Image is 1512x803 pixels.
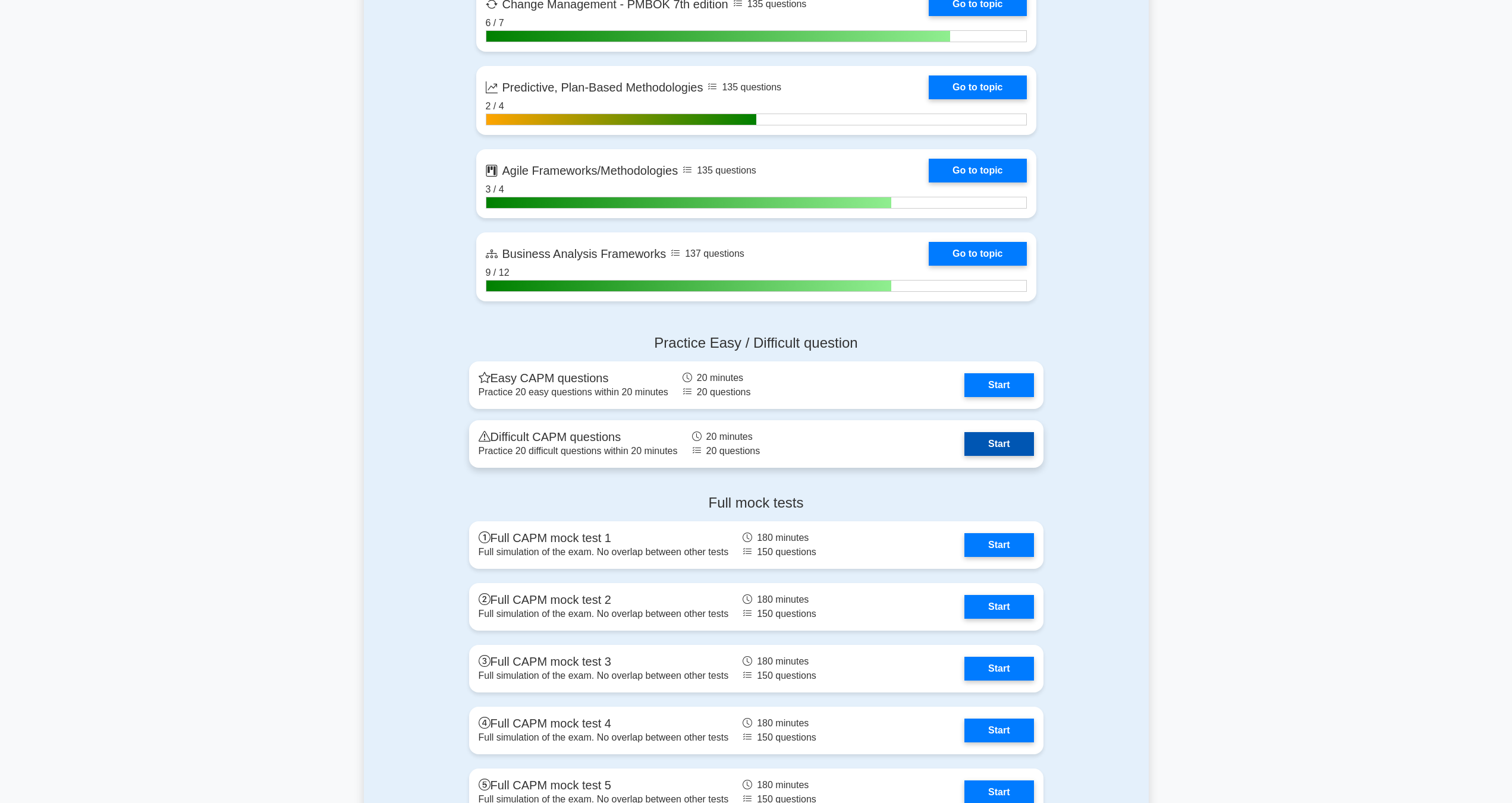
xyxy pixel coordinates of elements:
a: Go to topic [929,242,1026,266]
a: Start [964,595,1033,619]
a: Start [964,373,1033,397]
a: Start [964,432,1033,456]
h4: Full mock tests [469,495,1043,512]
a: Start [964,533,1033,557]
a: Go to topic [929,159,1026,182]
h4: Practice Easy / Difficult question [469,335,1043,352]
a: Start [964,657,1033,681]
a: Start [964,719,1033,742]
a: Go to topic [929,75,1026,99]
